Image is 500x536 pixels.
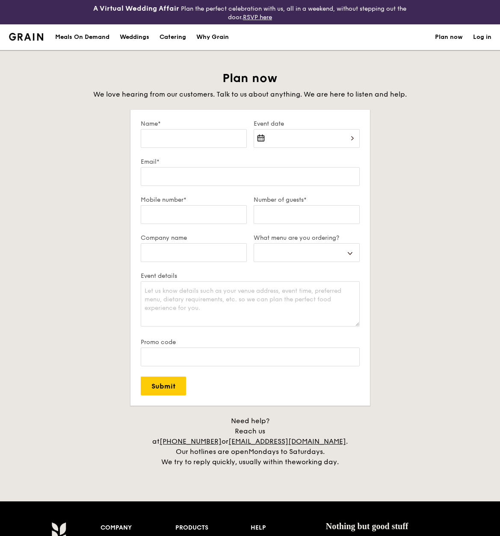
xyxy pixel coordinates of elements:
[9,33,44,41] img: Grain
[55,24,109,50] div: Meals On Demand
[101,522,176,534] div: Company
[191,24,234,50] a: Why Grain
[93,90,407,98] span: We love hearing from our customers. Talk to us about anything. We are here to listen and help.
[115,24,154,50] a: Weddings
[141,196,247,203] label: Mobile number*
[143,416,357,467] div: Need help? Reach us at or . Our hotlines are open We try to reply quickly, usually within the
[141,120,247,127] label: Name*
[141,281,360,327] textarea: Let us know details such as your venue address, event time, preferred menu, dietary requirements,...
[254,120,360,127] label: Event date
[50,24,115,50] a: Meals On Demand
[228,437,346,445] a: [EMAIL_ADDRESS][DOMAIN_NAME]
[251,522,326,534] div: Help
[160,24,186,50] div: Catering
[141,339,360,346] label: Promo code
[154,24,191,50] a: Catering
[254,196,360,203] label: Number of guests*
[222,71,278,85] span: Plan now
[141,272,360,280] label: Event details
[326,521,408,531] span: Nothing but good stuff
[435,24,463,50] a: Plan now
[93,3,179,14] h4: A Virtual Wedding Affair
[196,24,229,50] div: Why Grain
[83,3,417,21] div: Plan the perfect celebration with us, all in a weekend, without stepping out the door.
[296,458,339,466] span: working day.
[141,234,247,241] label: Company name
[249,448,325,456] span: Mondays to Saturdays.
[141,377,186,395] input: Submit
[254,234,360,241] label: What menu are you ordering?
[243,14,272,21] a: RSVP here
[141,158,360,165] label: Email*
[175,522,251,534] div: Products
[160,437,222,445] a: [PHONE_NUMBER]
[9,33,44,41] a: Logotype
[473,24,491,50] a: Log in
[120,24,149,50] div: Weddings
